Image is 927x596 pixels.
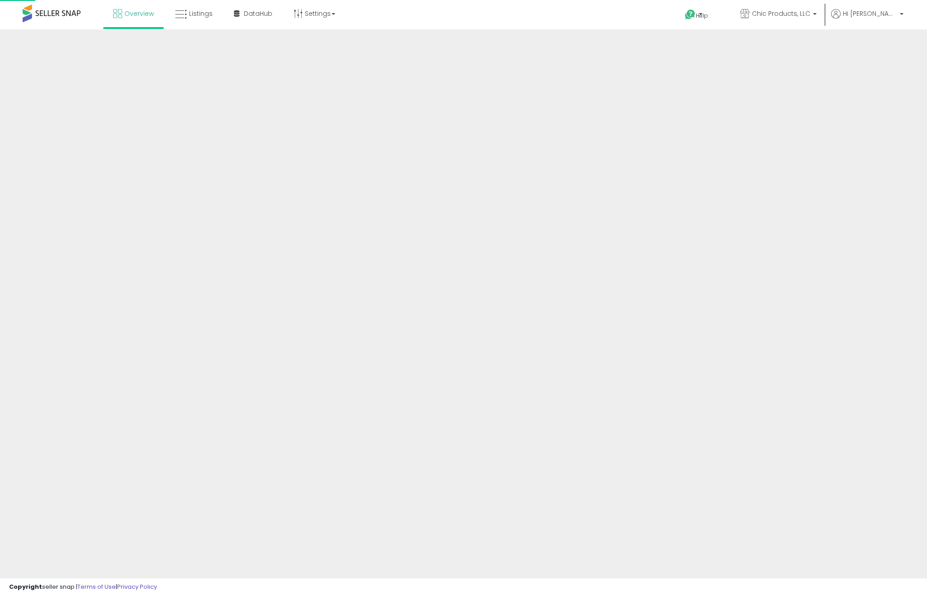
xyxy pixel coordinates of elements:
[696,12,708,19] span: Help
[189,9,213,18] span: Listings
[831,9,903,29] a: Hi [PERSON_NAME]
[244,9,272,18] span: DataHub
[124,9,154,18] span: Overview
[843,9,897,18] span: Hi [PERSON_NAME]
[752,9,810,18] span: Chic Products, LLC
[678,2,726,29] a: Help
[685,9,696,20] i: Get Help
